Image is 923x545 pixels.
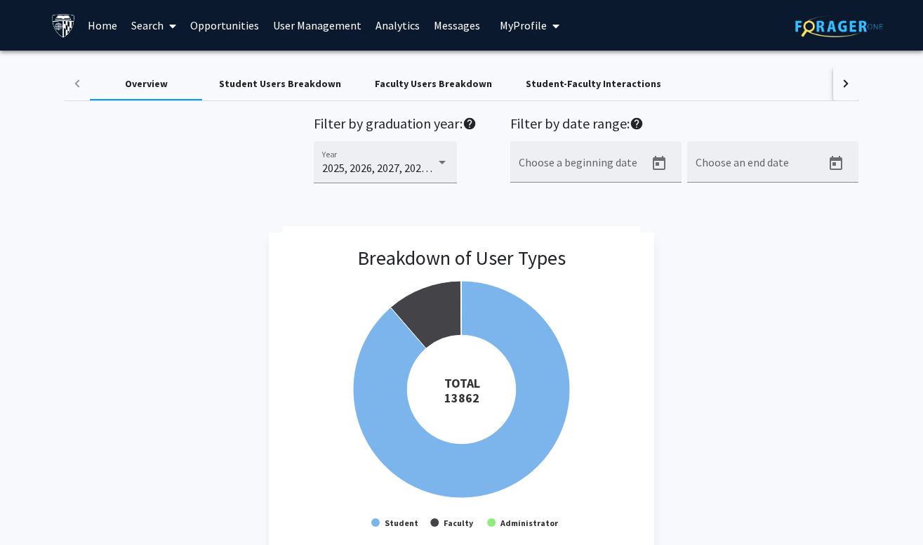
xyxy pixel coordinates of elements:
img: ForagerOne Logo [795,15,883,37]
div: Faculty Users Breakdown [375,77,492,91]
div: Student Users Breakdown [219,77,341,91]
span: My Profile [500,18,547,32]
mat-icon: help [463,115,477,132]
h3: Breakdown of User Types [357,247,566,270]
a: Home [81,1,124,50]
tspan: TOTAL 13862 [444,375,479,406]
iframe: Chat [11,482,60,534]
a: Messages [427,1,487,50]
text: Student [385,518,418,528]
div: Student-Faculty Interactions [526,77,661,91]
text: Faculty [444,518,474,528]
span: 2025, 2026, 2027, 2028, 2029, 2030, 2031 [322,161,509,175]
a: Opportunities [183,1,266,50]
h2: Filter by graduation year: [314,115,477,136]
img: Johns Hopkins University Logo [51,13,76,38]
a: User Management [266,1,368,50]
div: Overview [125,77,168,91]
text: Administrator [500,518,559,528]
h2: Filter by date range: [510,115,858,136]
a: Analytics [368,1,427,50]
mat-icon: help [630,115,644,132]
button: Open calendar [822,150,850,178]
button: Open calendar [645,150,673,178]
a: Search [124,1,183,50]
